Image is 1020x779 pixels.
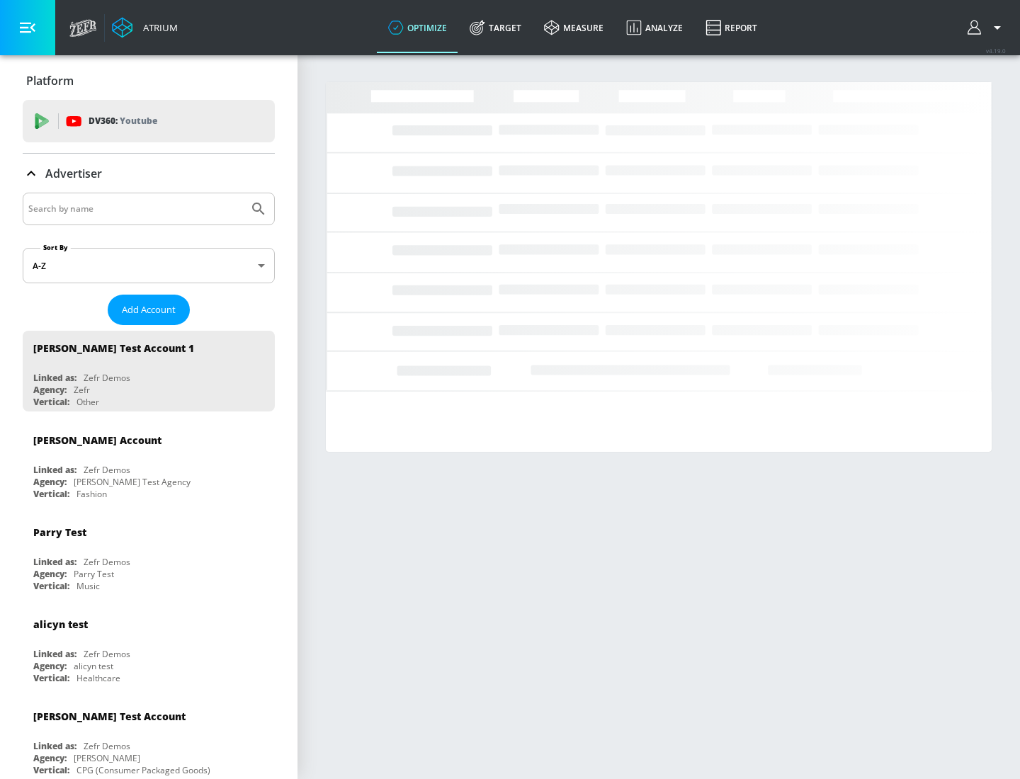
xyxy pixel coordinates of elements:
[76,580,100,592] div: Music
[33,488,69,500] div: Vertical:
[33,556,76,568] div: Linked as:
[89,113,157,129] p: DV360:
[137,21,178,34] div: Atrium
[23,607,275,688] div: alicyn testLinked as:Zefr DemosAgency:alicyn testVertical:Healthcare
[33,752,67,764] div: Agency:
[33,660,67,672] div: Agency:
[33,464,76,476] div: Linked as:
[33,580,69,592] div: Vertical:
[615,2,694,53] a: Analyze
[533,2,615,53] a: measure
[108,295,190,325] button: Add Account
[33,396,69,408] div: Vertical:
[986,47,1006,55] span: v 4.19.0
[33,384,67,396] div: Agency:
[23,61,275,101] div: Platform
[40,243,71,252] label: Sort By
[84,648,130,660] div: Zefr Demos
[694,2,769,53] a: Report
[33,476,67,488] div: Agency:
[33,740,76,752] div: Linked as:
[23,515,275,596] div: Parry TestLinked as:Zefr DemosAgency:Parry TestVertical:Music
[23,331,275,411] div: [PERSON_NAME] Test Account 1Linked as:Zefr DemosAgency:ZefrVertical:Other
[74,568,114,580] div: Parry Test
[458,2,533,53] a: Target
[74,660,113,672] div: alicyn test
[23,100,275,142] div: DV360: Youtube
[45,166,102,181] p: Advertiser
[120,113,157,128] p: Youtube
[74,752,140,764] div: [PERSON_NAME]
[84,740,130,752] div: Zefr Demos
[377,2,458,53] a: optimize
[74,384,90,396] div: Zefr
[26,73,74,89] p: Platform
[28,200,243,218] input: Search by name
[122,302,176,318] span: Add Account
[84,372,130,384] div: Zefr Demos
[33,568,67,580] div: Agency:
[33,764,69,776] div: Vertical:
[33,372,76,384] div: Linked as:
[74,476,191,488] div: [PERSON_NAME] Test Agency
[76,396,99,408] div: Other
[33,618,88,631] div: alicyn test
[112,17,178,38] a: Atrium
[76,672,120,684] div: Healthcare
[76,488,107,500] div: Fashion
[23,423,275,504] div: [PERSON_NAME] AccountLinked as:Zefr DemosAgency:[PERSON_NAME] Test AgencyVertical:Fashion
[84,556,130,568] div: Zefr Demos
[33,710,186,723] div: [PERSON_NAME] Test Account
[76,764,210,776] div: CPG (Consumer Packaged Goods)
[84,464,130,476] div: Zefr Demos
[23,154,275,193] div: Advertiser
[33,433,161,447] div: [PERSON_NAME] Account
[33,341,194,355] div: [PERSON_NAME] Test Account 1
[33,525,86,539] div: Parry Test
[23,248,275,283] div: A-Z
[33,648,76,660] div: Linked as:
[33,672,69,684] div: Vertical:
